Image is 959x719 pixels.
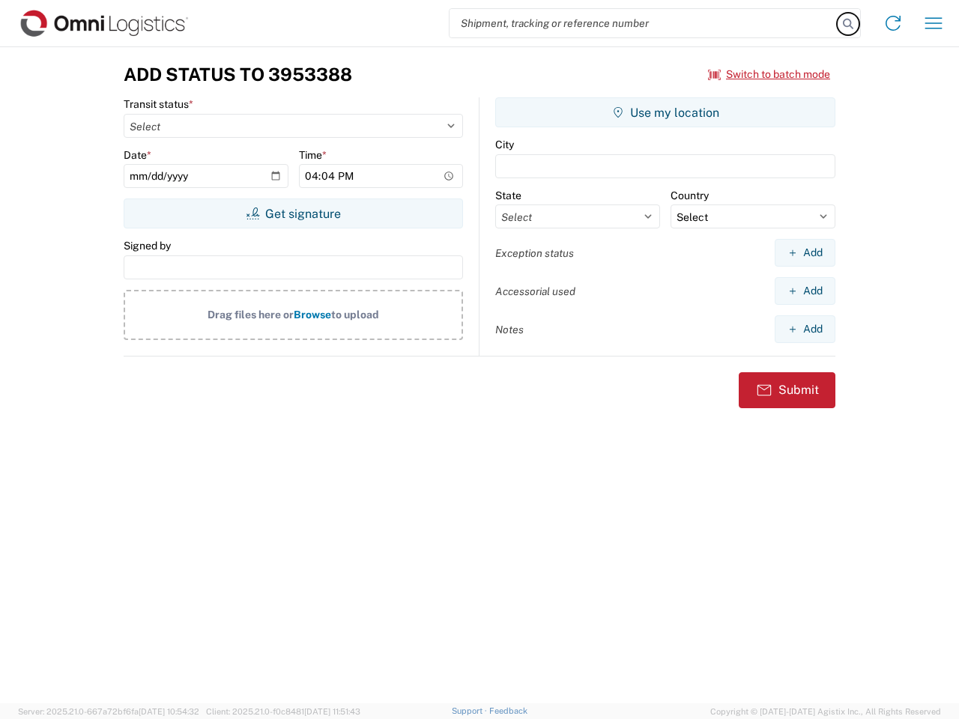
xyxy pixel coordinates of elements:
[495,138,514,151] label: City
[304,707,360,716] span: [DATE] 11:51:43
[208,309,294,321] span: Drag files here or
[124,148,151,162] label: Date
[124,198,463,228] button: Get signature
[299,148,327,162] label: Time
[495,285,575,298] label: Accessorial used
[495,97,835,127] button: Use my location
[775,315,835,343] button: Add
[294,309,331,321] span: Browse
[331,309,379,321] span: to upload
[139,707,199,716] span: [DATE] 10:54:32
[739,372,835,408] button: Submit
[452,706,489,715] a: Support
[124,64,352,85] h3: Add Status to 3953388
[775,239,835,267] button: Add
[124,239,171,252] label: Signed by
[495,323,524,336] label: Notes
[495,246,574,260] label: Exception status
[495,189,521,202] label: State
[489,706,527,715] a: Feedback
[450,9,838,37] input: Shipment, tracking or reference number
[671,189,709,202] label: Country
[124,97,193,111] label: Transit status
[18,707,199,716] span: Server: 2025.21.0-667a72bf6fa
[775,277,835,305] button: Add
[708,62,830,87] button: Switch to batch mode
[206,707,360,716] span: Client: 2025.21.0-f0c8481
[710,705,941,718] span: Copyright © [DATE]-[DATE] Agistix Inc., All Rights Reserved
